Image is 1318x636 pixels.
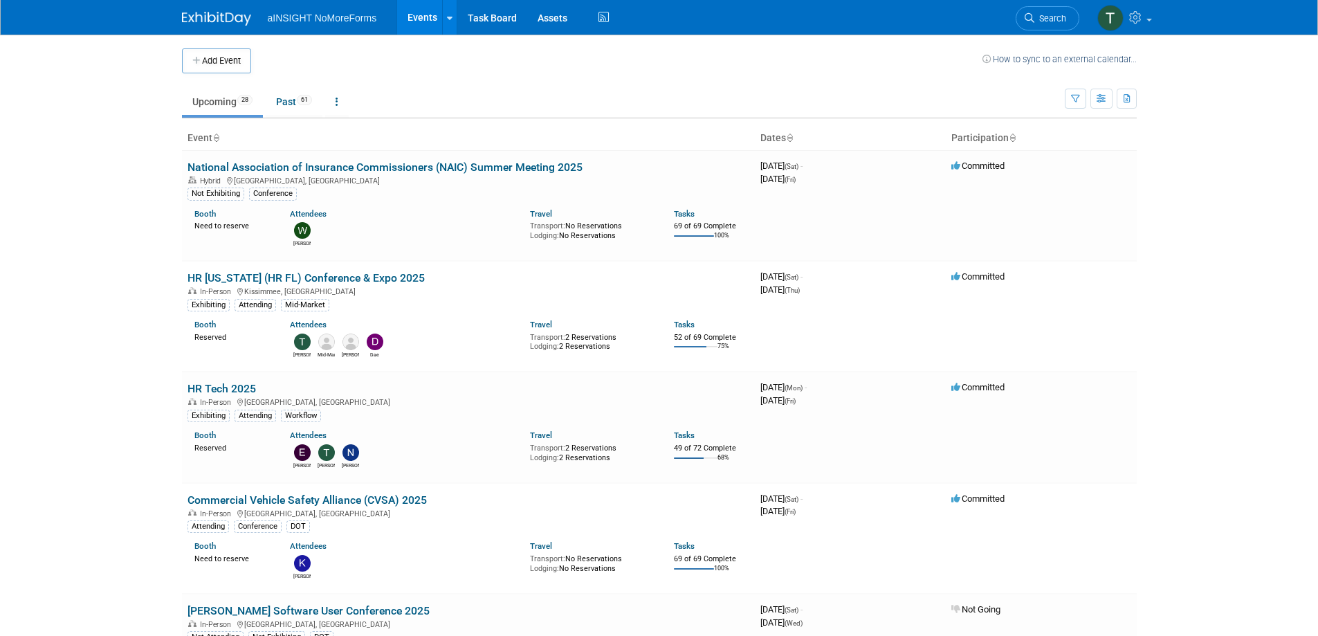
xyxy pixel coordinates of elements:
[194,320,216,329] a: Booth
[187,520,229,533] div: Attending
[194,209,216,219] a: Booth
[294,222,311,239] img: Wilma Orozco
[187,410,230,422] div: Exhibiting
[530,541,552,551] a: Travel
[530,219,653,240] div: No Reservations No Reservations
[1009,132,1016,143] a: Sort by Participation Type
[785,163,798,170] span: (Sat)
[293,350,311,358] div: Teresa Papanicolaou
[290,209,327,219] a: Attendees
[530,333,565,342] span: Transport:
[530,330,653,352] div: 2 Reservations 2 Reservations
[194,219,270,231] div: Need to reserve
[187,174,749,185] div: [GEOGRAPHIC_DATA], [GEOGRAPHIC_DATA]
[760,604,803,615] span: [DATE]
[293,461,311,469] div: Eric Guimond
[982,54,1137,64] a: How to sync to an external calendar...
[188,620,196,627] img: In-Person Event
[951,271,1005,282] span: Committed
[530,554,565,563] span: Transport:
[785,606,798,614] span: (Sat)
[785,384,803,392] span: (Mon)
[760,284,800,295] span: [DATE]
[293,572,311,580] div: Kate Silvas
[760,395,796,406] span: [DATE]
[674,209,695,219] a: Tasks
[290,320,327,329] a: Attendees
[187,271,425,284] a: HR [US_STATE] (HR FL) Conference & Expo 2025
[342,461,359,469] div: Nichole Brown
[182,12,251,26] img: ExhibitDay
[194,541,216,551] a: Booth
[946,127,1137,150] th: Participation
[530,231,559,240] span: Lodging:
[187,161,583,174] a: National Association of Insurance Commissioners (NAIC) Summer Meeting 2025
[755,127,946,150] th: Dates
[194,552,270,564] div: Need to reserve
[785,496,798,503] span: (Sat)
[530,441,653,462] div: 2 Reservations 2 Reservations
[1016,6,1079,30] a: Search
[187,618,749,629] div: [GEOGRAPHIC_DATA], [GEOGRAPHIC_DATA]
[281,410,321,422] div: Workflow
[951,382,1005,392] span: Committed
[290,430,327,440] a: Attendees
[1097,5,1124,31] img: Teresa Papanicolaou
[182,48,251,73] button: Add Event
[760,617,803,628] span: [DATE]
[785,508,796,516] span: (Fri)
[342,350,359,358] div: Ralph Inzana
[286,520,310,533] div: DOT
[717,343,729,361] td: 75%
[318,461,335,469] div: Teresa Papanicolaou
[297,95,312,105] span: 61
[805,382,807,392] span: -
[760,161,803,171] span: [DATE]
[188,398,196,405] img: In-Person Event
[714,565,729,583] td: 100%
[530,430,552,440] a: Travel
[530,564,559,573] span: Lodging:
[786,132,793,143] a: Sort by Start Date
[182,89,263,115] a: Upcoming28
[187,396,749,407] div: [GEOGRAPHIC_DATA], [GEOGRAPHIC_DATA]
[281,299,329,311] div: Mid-Market
[294,334,311,350] img: Teresa Papanicolaou
[674,444,749,453] div: 49 of 72 Complete
[293,239,311,247] div: Wilma Orozco
[760,271,803,282] span: [DATE]
[188,176,196,183] img: Hybrid Event
[342,444,359,461] img: Nichole Brown
[760,382,807,392] span: [DATE]
[785,397,796,405] span: (Fri)
[530,221,565,230] span: Transport:
[237,95,253,105] span: 28
[530,320,552,329] a: Travel
[674,541,695,551] a: Tasks
[760,174,796,184] span: [DATE]
[530,342,559,351] span: Lodging:
[194,330,270,343] div: Reserved
[800,161,803,171] span: -
[800,604,803,615] span: -
[342,334,359,350] img: Ralph Inzana
[194,441,270,453] div: Reserved
[194,430,216,440] a: Booth
[187,493,427,507] a: Commercial Vehicle Safety Alliance (CVSA) 2025
[187,285,749,296] div: Kissimmee, [GEOGRAPHIC_DATA]
[234,520,282,533] div: Conference
[290,541,327,551] a: Attendees
[785,176,796,183] span: (Fri)
[318,444,335,461] img: Teresa Papanicolaou
[212,132,219,143] a: Sort by Event Name
[187,604,430,617] a: [PERSON_NAME] Software User Conference 2025
[674,333,749,343] div: 52 of 69 Complete
[188,509,196,516] img: In-Person Event
[785,273,798,281] span: (Sat)
[785,287,800,294] span: (Thu)
[530,453,559,462] span: Lodging:
[187,299,230,311] div: Exhibiting
[366,350,383,358] div: Dae Kim
[717,454,729,473] td: 68%
[318,350,335,358] div: Mid-Market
